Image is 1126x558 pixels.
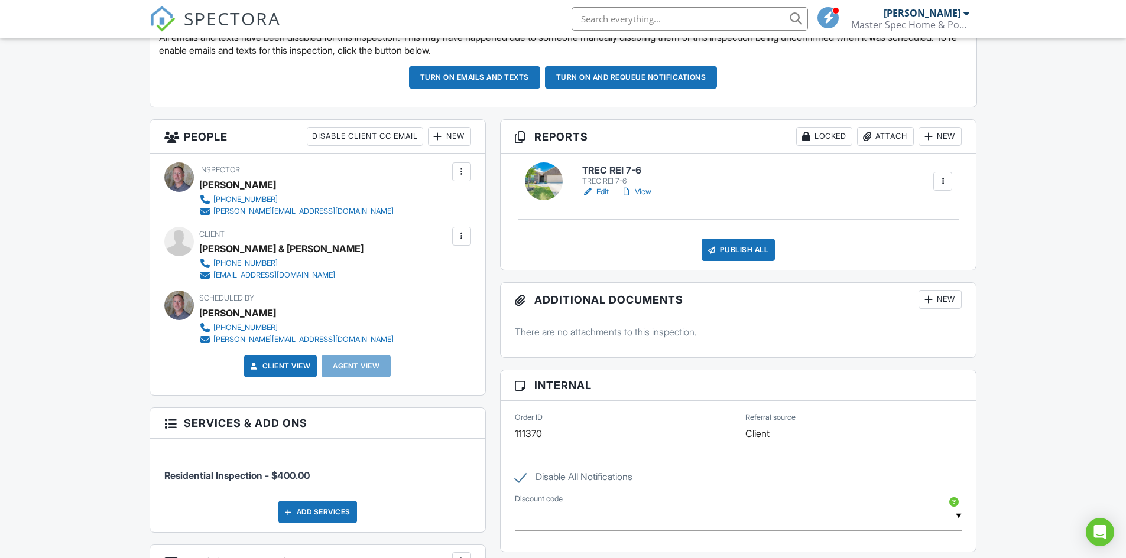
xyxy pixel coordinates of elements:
div: [PERSON_NAME] & [PERSON_NAME] [199,240,364,257]
h6: TREC REI 7-6 [582,165,656,176]
a: [PHONE_NUMBER] [199,257,354,269]
div: [PHONE_NUMBER] [213,259,278,268]
a: [PERSON_NAME][EMAIL_ADDRESS][DOMAIN_NAME] [199,334,394,345]
div: Master Spec Home & Pool Inspection Services [851,19,969,31]
div: [EMAIL_ADDRESS][DOMAIN_NAME] [213,270,335,280]
input: Search everything... [572,7,808,31]
a: View [621,186,651,198]
label: Referral source [745,412,796,423]
div: Add Services [278,501,357,523]
a: [PERSON_NAME][EMAIL_ADDRESS][DOMAIN_NAME] [199,205,394,217]
div: Publish All [702,239,775,261]
h3: Reports [501,120,976,154]
div: [PERSON_NAME] [199,304,276,322]
div: [PHONE_NUMBER] [213,323,278,332]
label: Disable All Notifications [515,471,632,486]
div: [PERSON_NAME] [884,7,960,19]
div: New [919,127,962,146]
a: [PHONE_NUMBER] [199,322,394,334]
div: New [428,127,471,146]
h3: Additional Documents [501,283,976,316]
button: Turn on and Requeue Notifications [545,66,718,89]
div: Open Intercom Messenger [1086,518,1114,546]
a: Client View [248,360,311,372]
p: All emails and texts have been disabled for this inspection. This may have happened due to someon... [159,31,968,57]
div: [PHONE_NUMBER] [213,195,278,204]
label: Order ID [515,412,543,423]
span: Scheduled By [199,293,254,302]
h3: Services & Add ons [150,408,485,439]
a: [EMAIL_ADDRESS][DOMAIN_NAME] [199,269,354,281]
a: Edit [582,186,609,198]
a: SPECTORA [150,16,281,41]
span: Client [199,230,225,239]
span: Residential Inspection - $400.00 [164,469,310,481]
div: New [919,290,962,309]
span: SPECTORA [184,6,281,31]
p: There are no attachments to this inspection. [515,325,962,338]
h3: People [150,120,485,154]
div: Disable Client CC Email [307,127,423,146]
button: Turn on emails and texts [409,66,540,89]
a: TREC REI 7-6 TREC REI 7-6 [582,165,656,186]
label: Discount code [515,494,563,504]
div: Attach [857,127,914,146]
h3: Internal [501,370,976,401]
li: Service: Residential Inspection [164,448,471,491]
a: [PHONE_NUMBER] [199,194,394,205]
img: The Best Home Inspection Software - Spectora [150,6,176,32]
div: TREC REI 7-6 [582,177,656,186]
div: [PERSON_NAME] [199,176,276,194]
span: Inspector [199,165,240,174]
div: [PERSON_NAME][EMAIL_ADDRESS][DOMAIN_NAME] [213,335,394,344]
div: [PERSON_NAME][EMAIL_ADDRESS][DOMAIN_NAME] [213,207,394,216]
div: Locked [796,127,852,146]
